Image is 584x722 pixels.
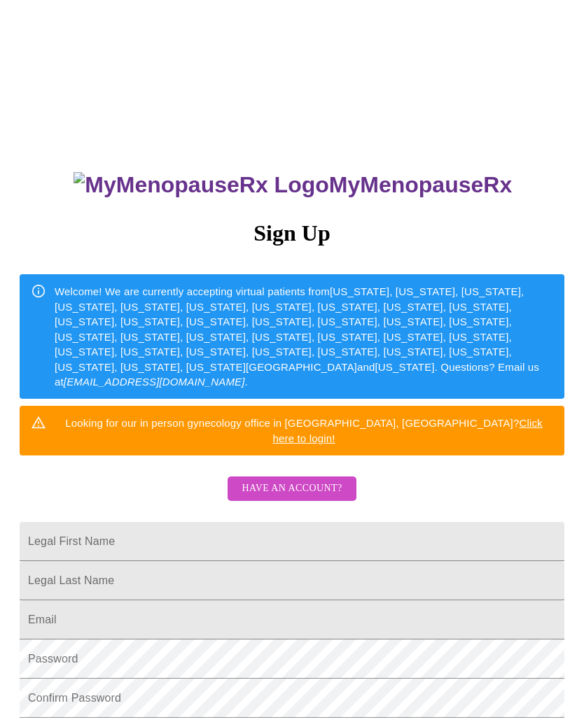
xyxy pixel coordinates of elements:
[55,278,553,395] div: Welcome! We are currently accepting virtual patients from [US_STATE], [US_STATE], [US_STATE], [US...
[20,220,564,246] h3: Sign Up
[242,480,342,497] span: Have an account?
[74,172,328,198] img: MyMenopauseRx Logo
[273,417,543,444] a: Click here to login!
[228,476,356,501] button: Have an account?
[64,376,245,388] em: [EMAIL_ADDRESS][DOMAIN_NAME]
[224,492,359,504] a: Have an account?
[22,172,565,198] h3: MyMenopauseRx
[55,410,553,451] div: Looking for our in person gynecology office in [GEOGRAPHIC_DATA], [GEOGRAPHIC_DATA]?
